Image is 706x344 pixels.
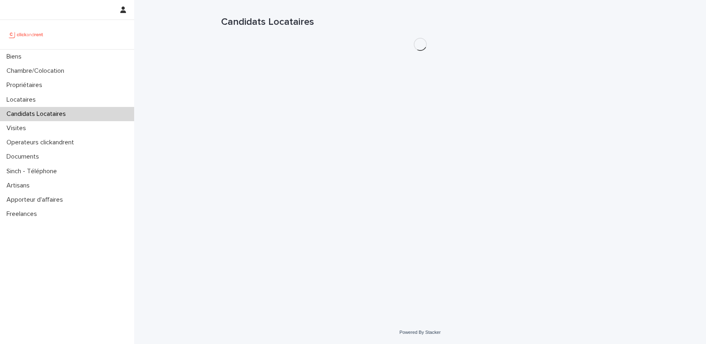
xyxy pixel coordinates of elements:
p: Biens [3,53,28,61]
a: Powered By Stacker [400,330,441,335]
p: Candidats Locataires [3,110,72,118]
p: Visites [3,124,33,132]
p: Propriétaires [3,81,49,89]
p: Freelances [3,210,43,218]
p: Artisans [3,182,36,189]
p: Sinch - Téléphone [3,168,63,175]
p: Chambre/Colocation [3,67,71,75]
p: Locataires [3,96,42,104]
p: Operateurs clickandrent [3,139,80,146]
img: UCB0brd3T0yccxBKYDjQ [7,26,46,43]
p: Documents [3,153,46,161]
h1: Candidats Locataires [221,16,619,28]
p: Apporteur d'affaires [3,196,70,204]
